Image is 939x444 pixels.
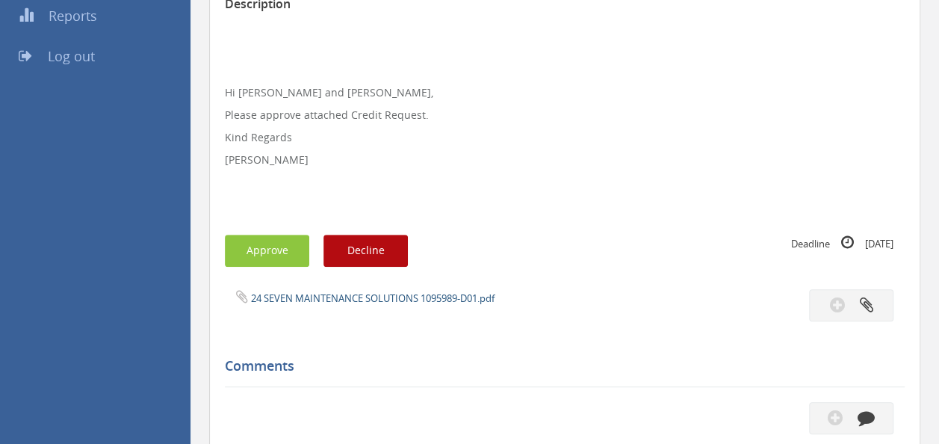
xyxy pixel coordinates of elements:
[225,130,905,145] p: Kind Regards
[225,85,905,100] p: Hi [PERSON_NAME] and [PERSON_NAME],
[48,47,95,65] span: Log out
[323,235,408,267] button: Decline
[49,7,97,25] span: Reports
[225,152,905,167] p: [PERSON_NAME]
[251,292,495,305] a: 24 SEVEN MAINTENANCE SOLUTIONS 1095989-D01.pdf
[225,235,309,267] button: Approve
[225,359,893,374] h5: Comments
[225,108,905,123] p: Please approve attached Credit Request.
[791,235,893,251] small: Deadline [DATE]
